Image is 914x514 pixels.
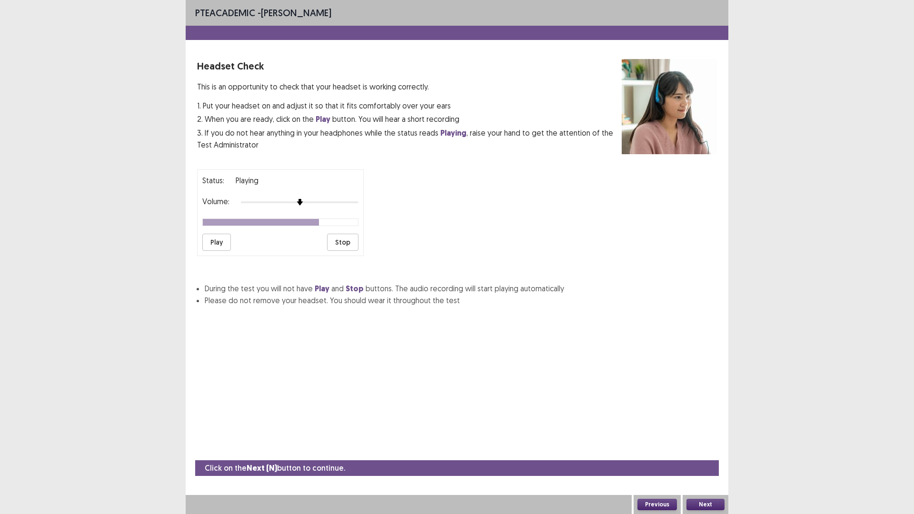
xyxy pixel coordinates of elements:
[197,81,622,92] p: This is an opportunity to check that your headset is working correctly.
[202,196,229,207] p: Volume:
[202,175,224,186] p: Status:
[205,295,717,306] li: Please do not remove your headset. You should wear it throughout the test
[197,113,622,125] p: 2. When you are ready, click on the button. You will hear a short recording
[236,175,258,186] p: playing
[686,499,725,510] button: Next
[195,6,331,20] p: - [PERSON_NAME]
[622,59,717,154] img: headset test
[440,128,467,138] strong: Playing
[202,234,231,251] button: Play
[297,199,303,206] img: arrow-thumb
[197,100,622,111] p: 1. Put your headset on and adjust it so that it fits comfortably over your ears
[197,127,622,150] p: 3. If you do not hear anything in your headphones while the status reads , raise your hand to get...
[346,284,364,294] strong: Stop
[327,234,358,251] button: Stop
[197,59,622,73] p: Headset Check
[195,7,255,19] span: PTE academic
[205,283,717,295] li: During the test you will not have and buttons. The audio recording will start playing automatically
[316,114,330,124] strong: Play
[247,463,277,473] strong: Next (N)
[637,499,677,510] button: Previous
[205,462,345,474] p: Click on the button to continue.
[315,284,329,294] strong: Play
